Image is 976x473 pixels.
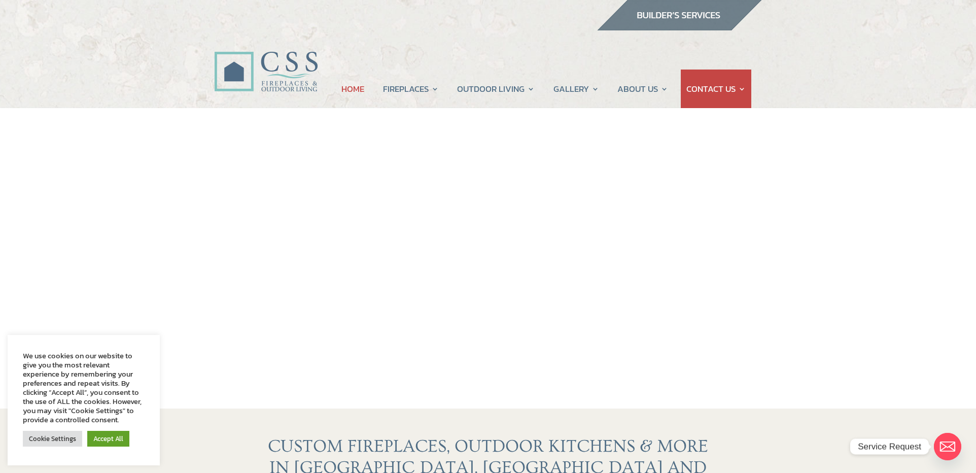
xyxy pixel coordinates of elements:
a: CONTACT US [686,70,746,108]
a: builder services construction supply [597,21,762,34]
a: Email [934,433,961,460]
a: GALLERY [553,70,599,108]
a: ABOUT US [617,70,668,108]
img: CSS Fireplaces & Outdoor Living (Formerly Construction Solutions & Supply)- Jacksonville Ormond B... [214,23,318,97]
a: HOME [341,70,364,108]
a: OUTDOOR LIVING [457,70,535,108]
div: We use cookies on our website to give you the most relevant experience by remembering your prefer... [23,351,145,424]
a: FIREPLACES [383,70,439,108]
a: Accept All [87,431,129,447]
a: Cookie Settings [23,431,82,447]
